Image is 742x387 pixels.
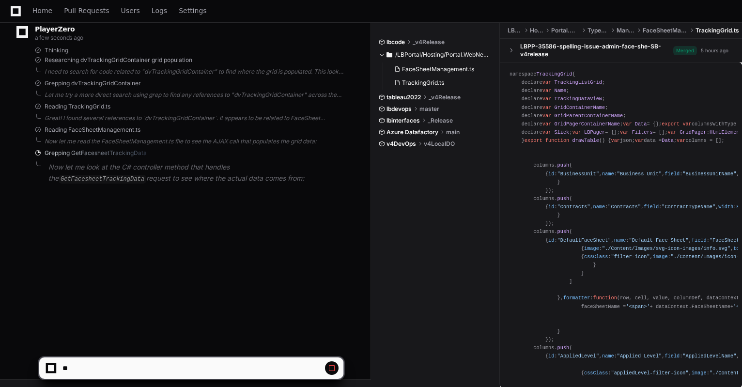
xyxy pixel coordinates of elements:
span: 80 [736,204,742,210]
span: Slick [554,129,569,135]
span: var [542,121,551,127]
span: Logs [152,8,167,14]
span: Reading TrackingGrid.ts [45,103,110,110]
span: var [682,121,691,127]
span: Grepping dvTrackingGridContainer [45,79,141,87]
span: "Business Unit" [617,171,662,177]
span: "BusinessUnit" [557,171,599,177]
span: "filter-icon" [611,254,649,260]
span: name [614,237,626,243]
span: Grepping GetFacesheetTrackingData [45,149,147,157]
span: Settings [179,8,206,14]
span: v4DevOps [386,140,416,148]
span: "Default Face Sheet" [629,237,688,243]
div: 5 hours ago [701,47,728,54]
span: Pull Requests [64,8,109,14]
span: "DefaultFaceSheet" [557,237,611,243]
span: var [572,129,581,135]
span: push [557,162,570,168]
span: function [593,295,617,301]
span: /LBPortal/Hosting/Portal.WebNew/TypeScripts/Managers/FaceSheetManagement [395,51,493,59]
span: name [602,171,614,177]
span: var [542,96,551,102]
span: TypeScripts [587,27,609,34]
span: id [548,237,554,243]
span: Merged [673,46,697,55]
span: "BusinessUnitName" [682,171,736,177]
span: image [653,254,668,260]
code: GetFacesheetTrackingData [59,175,146,184]
span: FaceSheetManagement.ts [402,65,474,73]
span: var [611,138,620,143]
span: LBPortal [508,27,522,34]
span: id [548,204,554,210]
span: push [557,196,570,201]
span: field [692,237,707,243]
span: Azure Datafactory [386,128,438,136]
span: lbdevops [386,105,412,113]
button: /LBPortal/Hosting/Portal.WebNew/TypeScripts/Managers/FaceSheetManagement [379,47,493,62]
span: GridPager [680,129,706,135]
span: Thinking [45,46,68,54]
div: Let me try a more direct search using grep to find any references to "dvTrackingGridContainer" ac... [45,91,343,99]
span: var [542,113,551,119]
span: var [623,121,632,127]
span: TrackingDataView [554,96,602,102]
span: export [525,138,542,143]
span: LBPager [584,129,605,135]
span: "Contracts" [608,204,641,210]
span: var [542,79,551,85]
span: var [668,129,677,135]
span: a few seconds ago [35,34,83,41]
span: TrackingGrid [536,71,572,77]
span: function [545,138,569,143]
span: TrackingListGrid [554,79,602,85]
span: lbinterfaces [386,117,420,124]
div: Great! I found several references to `dvTrackingGridContainer`. It appears to be related to FaceS... [45,114,343,122]
span: TrackingGrid.ts [696,27,739,34]
span: '<span>' [626,304,649,310]
span: Hosting [530,27,543,34]
span: GridPagerContainerName [554,121,620,127]
div: Now let me read the FaceSheetManagement.ts file to see the AJAX call that populates the grid data: [45,138,343,145]
span: row, cell, value, columnDef, dataContext [620,295,739,301]
span: _Release [428,117,453,124]
span: "ContractTypeName" [662,204,715,210]
span: Managers [617,27,635,34]
span: Data [662,138,674,143]
span: Reading FaceSheetManagement.ts [45,126,140,134]
button: FaceSheetManagement.ts [390,62,487,76]
span: PlayerZero [35,26,75,32]
span: Home [32,8,52,14]
span: TrackingGrid.ts [402,79,444,87]
span: GridContainerName [554,105,605,110]
span: Filters [632,129,653,135]
span: v4LocalDO [424,140,455,148]
span: field [665,171,680,177]
span: image [584,246,599,251]
span: var [620,129,629,135]
span: var [542,129,551,135]
span: Researching dvTrackingGridContainer grid population [45,56,192,64]
button: TrackingGrid.ts [390,76,487,90]
span: field [644,204,659,210]
span: drawTable [572,138,599,143]
span: name [593,204,605,210]
span: GridParentContainerName [554,113,623,119]
span: Name [554,88,566,93]
span: push [557,229,570,234]
span: export [662,121,680,127]
span: FaceSheetManagement [643,27,688,34]
span: _v4Release [413,38,445,46]
span: width [718,204,733,210]
span: tableau2022 [386,93,421,101]
span: var [635,138,644,143]
span: var [542,105,551,110]
span: "./Content/Images/svg-icon-images/info.svg" [602,246,730,251]
span: master [419,105,439,113]
span: Users [121,8,140,14]
span: Portal.WebNew [551,27,580,34]
span: var [677,138,685,143]
span: var [542,88,551,93]
span: FaceSheetName [692,304,730,310]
